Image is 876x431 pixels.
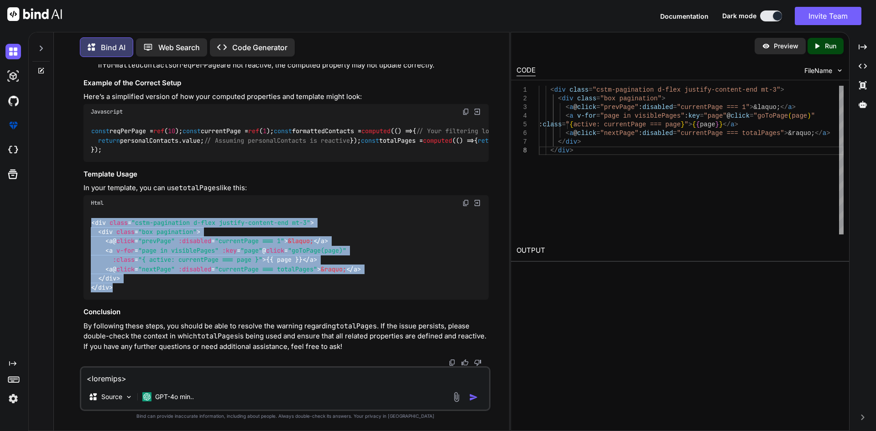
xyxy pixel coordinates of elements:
[179,183,220,192] code: totalPages
[142,392,151,401] img: GPT-4o mini
[109,237,113,245] span: a
[642,130,673,137] span: disabled
[600,95,661,102] span: "box pagination"
[836,67,844,74] img: chevron down
[638,130,642,137] span: :
[321,237,324,245] span: a
[723,121,730,128] span: </
[138,255,262,264] span: "{ active: currentPage === page }"
[215,237,284,245] span: "currentPage === 1"
[5,391,21,406] img: settings
[577,104,596,111] span: click
[116,237,135,245] span: click
[83,307,489,317] h3: Conclusion
[158,42,200,53] p: Web Search
[565,104,569,111] span: <
[662,95,665,102] span: >
[336,322,377,331] code: totalPages
[792,104,795,111] span: >
[558,147,569,154] span: div
[565,121,569,128] span: "
[558,138,566,145] span: </
[462,108,469,115] img: copy
[696,121,699,128] span: {
[826,130,830,137] span: >
[684,112,688,119] span: :
[80,413,490,420] p: Bind can provide inaccurate information, including about people. Always double-check its answers....
[558,95,562,102] span: <
[596,130,600,137] span: =
[573,130,577,137] span: @
[131,218,310,227] span: "cstm-pagination d-flex justify-content-end mt-3"
[516,65,536,76] div: CODE
[98,136,120,145] span: return
[565,130,569,137] span: <
[102,228,113,236] span: div
[825,42,836,51] p: Run
[722,11,756,21] span: Dark mode
[232,42,287,53] p: Code Generator
[780,86,784,93] span: >
[321,265,346,273] span: &raquo;
[684,121,688,128] span: "
[704,112,726,119] span: "page"
[750,104,753,111] span: >
[554,86,565,93] span: div
[116,265,135,273] span: click
[98,274,120,282] span: </ >
[478,136,500,145] span: return
[105,265,321,273] span: < @ = = >
[5,142,21,158] img: cloudideIcon
[204,136,350,145] span: // Assuming personalContacts is reactive
[750,112,753,119] span: =
[730,121,734,128] span: a
[168,127,175,135] span: 10
[83,321,489,352] p: By following these steps, you should be able to resolve the warning regarding . If the issue pers...
[5,44,21,59] img: darkChat
[91,218,314,227] span: < = >
[516,146,527,155] div: 8
[178,237,211,245] span: :disabled
[473,108,481,116] img: Open in Browser
[274,127,292,135] span: const
[83,169,489,180] h3: Template Usage
[116,228,135,236] span: class
[762,42,770,50] img: preview
[98,228,200,236] span: < = >
[361,136,379,145] span: const
[681,121,684,128] span: }
[103,61,172,70] code: formattedContacts
[577,130,596,137] span: click
[642,104,673,111] span: disabled
[715,121,719,128] span: }
[660,11,709,21] button: Documentation
[222,246,237,254] span: :key
[105,274,116,282] span: div
[83,78,489,88] h3: Example of the Correct Setup
[516,94,527,103] div: 2
[423,136,452,145] span: computed
[511,240,849,261] h2: OUTPUT
[569,112,573,119] span: a
[569,104,573,111] span: a
[550,86,554,93] span: <
[780,104,788,111] span: </
[539,121,542,128] span: :
[734,121,738,128] span: >
[155,392,194,401] p: GPT-4o min..
[719,121,723,128] span: }
[753,112,788,119] span: "goToPage
[5,118,21,133] img: premium
[215,265,317,273] span: "currentPage === totalPages"
[677,104,750,111] span: "currentPage === 1"
[596,95,600,102] span: =
[592,86,780,93] span: "cstm-pagination d-flex justify-content-end mt-3"
[91,284,113,292] span: </ >
[807,112,811,119] span: )
[811,112,814,119] span: "
[577,138,581,145] span: >
[577,95,596,102] span: class
[101,392,122,401] p: Source
[302,255,317,264] span: </ >
[5,93,21,109] img: githubDark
